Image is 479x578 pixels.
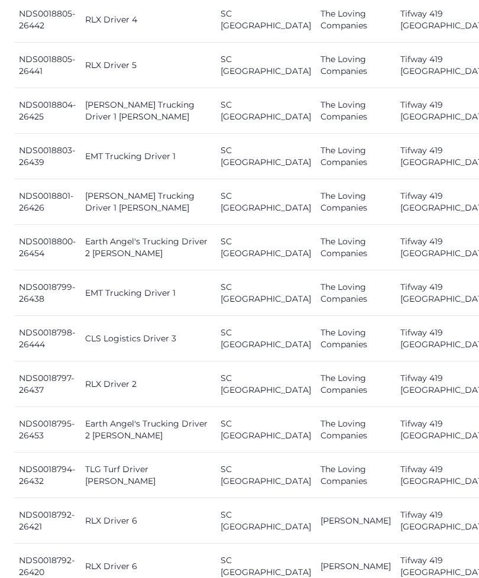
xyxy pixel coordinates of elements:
[80,225,216,271] td: Earth Angel's Trucking Driver 2 [PERSON_NAME]
[80,89,216,134] td: [PERSON_NAME] Trucking Driver 1 [PERSON_NAME]
[216,499,316,544] td: SC [GEOGRAPHIC_DATA]
[316,499,396,544] td: [PERSON_NAME]
[216,362,316,408] td: SC [GEOGRAPHIC_DATA]
[80,408,216,453] td: Earth Angel's Trucking Driver 2 [PERSON_NAME]
[316,225,396,271] td: The Loving Companies
[80,362,216,408] td: RLX Driver 2
[216,317,316,362] td: SC [GEOGRAPHIC_DATA]
[14,499,80,544] td: NDS0018792-26421
[316,134,396,180] td: The Loving Companies
[316,317,396,362] td: The Loving Companies
[216,453,316,499] td: SC [GEOGRAPHIC_DATA]
[80,499,216,544] td: RLX Driver 6
[14,43,80,89] td: NDS0018805-26441
[14,89,80,134] td: NDS0018804-26425
[216,408,316,453] td: SC [GEOGRAPHIC_DATA]
[14,271,80,317] td: NDS0018799-26438
[14,317,80,362] td: NDS0018798-26444
[316,408,396,453] td: The Loving Companies
[316,453,396,499] td: The Loving Companies
[316,89,396,134] td: The Loving Companies
[216,225,316,271] td: SC [GEOGRAPHIC_DATA]
[316,362,396,408] td: The Loving Companies
[80,43,216,89] td: RLX Driver 5
[14,453,80,499] td: NDS0018794-26432
[80,180,216,225] td: [PERSON_NAME] Trucking Driver 1 [PERSON_NAME]
[80,271,216,317] td: EMT Trucking Driver 1
[216,134,316,180] td: SC [GEOGRAPHIC_DATA]
[14,225,80,271] td: NDS0018800-26454
[316,43,396,89] td: The Loving Companies
[216,89,316,134] td: SC [GEOGRAPHIC_DATA]
[316,180,396,225] td: The Loving Companies
[216,271,316,317] td: SC [GEOGRAPHIC_DATA]
[316,271,396,317] td: The Loving Companies
[14,408,80,453] td: NDS0018795-26453
[14,134,80,180] td: NDS0018803-26439
[216,43,316,89] td: SC [GEOGRAPHIC_DATA]
[14,180,80,225] td: NDS0018801-26426
[80,317,216,362] td: CLS Logistics Driver 3
[216,180,316,225] td: SC [GEOGRAPHIC_DATA]
[80,134,216,180] td: EMT Trucking Driver 1
[14,362,80,408] td: NDS0018797-26437
[80,453,216,499] td: TLG Turf Driver [PERSON_NAME]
